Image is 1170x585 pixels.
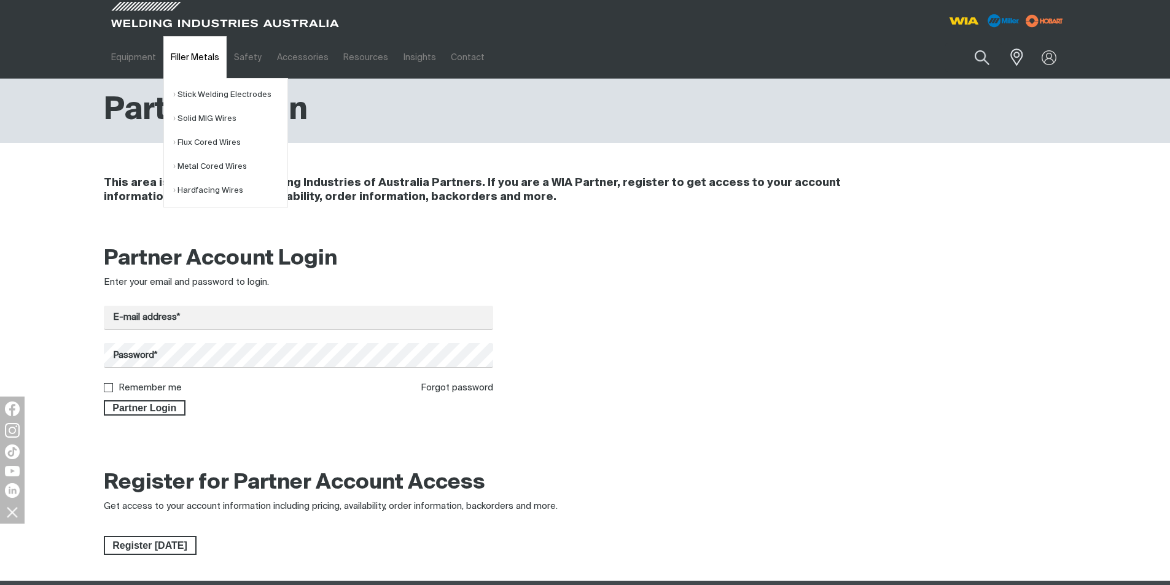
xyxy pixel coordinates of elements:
[961,43,1003,72] button: Search products
[104,91,308,131] h1: Partner Login
[105,536,195,556] span: Register [DATE]
[104,276,494,290] div: Enter your email and password to login.
[173,131,287,155] a: Flux Cored Wires
[173,155,287,179] a: Metal Cored Wires
[104,536,197,556] a: Register Today
[163,36,227,79] a: Filler Metals
[421,383,493,392] a: Forgot password
[5,466,20,476] img: YouTube
[443,36,492,79] a: Contact
[336,36,396,79] a: Resources
[104,36,163,79] a: Equipment
[104,246,494,273] h2: Partner Account Login
[270,36,336,79] a: Accessories
[227,36,269,79] a: Safety
[104,502,558,511] span: Get access to your account information including pricing, availability, order information, backor...
[104,400,186,416] button: Partner Login
[119,383,182,392] label: Remember me
[2,502,23,522] img: hide socials
[945,43,1002,72] input: Product name or item number...
[163,78,288,207] ul: Filler Metals Submenu
[5,483,20,498] img: LinkedIn
[173,179,287,203] a: Hardfacing Wires
[105,400,185,416] span: Partner Login
[396,36,443,79] a: Insights
[1022,12,1067,30] img: miller
[5,423,20,438] img: Instagram
[104,470,485,497] h2: Register for Partner Account Access
[173,83,287,107] a: Stick Welding Electrodes
[104,36,826,79] nav: Main
[5,401,20,416] img: Facebook
[173,107,287,131] a: Solid MIG Wires
[104,176,903,204] h4: This area is exclusively for Welding Industries of Australia Partners. If you are a WIA Partner, ...
[5,444,20,459] img: TikTok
